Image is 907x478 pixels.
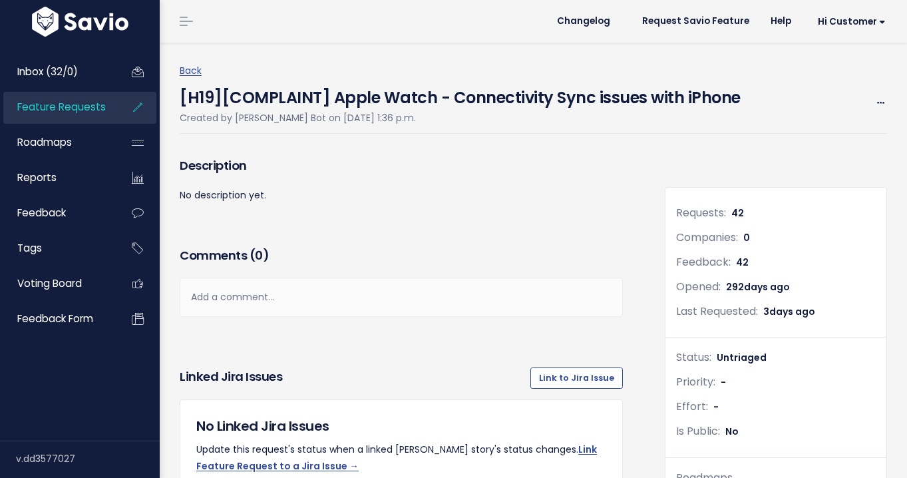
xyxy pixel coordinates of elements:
p: Update this request's status when a linked [PERSON_NAME] story's status changes. [196,441,606,475]
div: v.dd3577027 [16,441,160,476]
span: Companies: [676,230,738,245]
h4: [H19][COMPLAINT] Apple Watch - Connectivity Sync issues with iPhone [180,79,741,110]
span: Hi Customer [818,17,886,27]
span: 0 [743,231,750,244]
h3: Description [180,156,623,175]
span: Last Requested: [676,304,758,319]
span: 3 [763,305,815,318]
a: Request Savio Feature [632,11,760,31]
a: Help [760,11,802,31]
h5: No Linked Jira Issues [196,416,606,436]
span: Voting Board [17,276,82,290]
h3: Comments ( ) [180,246,623,265]
a: Inbox (32/0) [3,57,110,87]
span: 42 [731,206,744,220]
a: Reports [3,162,110,193]
span: Priority: [676,374,715,389]
a: Feedback form [3,304,110,334]
span: Inbox (32/0) [17,65,78,79]
a: Roadmaps [3,127,110,158]
span: Requests: [676,205,726,220]
div: Add a comment... [180,278,623,317]
a: Hi Customer [802,11,896,32]
span: Effort: [676,399,708,414]
a: Link to Jira Issue [530,367,623,389]
span: Reports [17,170,57,184]
span: No [725,425,739,438]
span: 0 [255,247,263,264]
span: Feedback: [676,254,731,270]
h3: Linked Jira issues [180,367,282,389]
a: Voting Board [3,268,110,299]
span: Is Public: [676,423,720,439]
a: Back [180,64,202,77]
span: 42 [736,256,749,269]
a: Feature Requests [3,92,110,122]
span: Feedback [17,206,66,220]
img: logo-white.9d6f32f41409.svg [29,7,132,37]
span: Feature Requests [17,100,106,114]
span: - [721,375,726,389]
span: Feedback form [17,312,93,326]
span: Roadmaps [17,135,72,149]
a: Tags [3,233,110,264]
span: Created by [PERSON_NAME] Bot on [DATE] 1:36 p.m. [180,111,416,124]
span: days ago [769,305,815,318]
span: 292 [726,280,790,294]
span: Changelog [557,17,610,26]
span: Status: [676,350,711,365]
span: - [713,400,719,413]
a: Feedback [3,198,110,228]
span: Opened: [676,279,721,294]
span: days ago [744,280,790,294]
span: Tags [17,241,42,255]
p: No description yet. [180,187,623,204]
span: Untriaged [717,351,767,364]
